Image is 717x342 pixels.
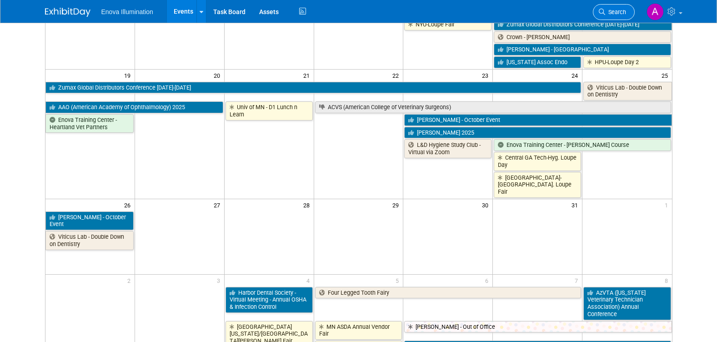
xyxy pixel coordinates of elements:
[101,8,153,15] span: Enova Illumination
[583,82,672,101] a: Viticus Lab - Double Down on Dentistry
[213,199,224,211] span: 27
[45,211,134,230] a: [PERSON_NAME] - October Event
[593,4,635,20] a: Search
[494,152,581,171] a: Central GA Tech-Hyg. Loupe Day
[404,127,671,139] a: [PERSON_NAME] 2025
[226,101,313,120] a: Univ of MN - D1 Lunch n Learn
[481,199,492,211] span: 30
[306,275,314,286] span: 4
[664,199,672,211] span: 1
[574,275,582,286] span: 7
[571,70,582,81] span: 24
[45,114,134,133] a: Enova Training Center - Heartland Vet Partners
[571,199,582,211] span: 31
[391,199,403,211] span: 29
[404,114,672,126] a: [PERSON_NAME] - October Event
[494,19,672,30] a: Zumax Global Distributors Conference [DATE]-[DATE]
[123,70,135,81] span: 19
[216,275,224,286] span: 3
[494,56,581,68] a: [US_STATE] Assoc Endo
[315,287,582,299] a: Four Legged Tooth Fairy
[123,199,135,211] span: 26
[404,321,672,333] a: [PERSON_NAME] - Out of Office
[213,70,224,81] span: 20
[583,56,671,68] a: HPU-Loupe Day 2
[126,275,135,286] span: 2
[583,287,671,320] a: AzVTA ([US_STATE] Veterinary Technician Association) Annual Conference
[395,275,403,286] span: 5
[661,70,672,81] span: 25
[45,82,582,94] a: Zumax Global Distributors Conference [DATE]-[DATE]
[481,70,492,81] span: 23
[494,139,671,151] a: Enova Training Center - [PERSON_NAME] Course
[45,231,134,250] a: Viticus Lab - Double Down on Dentistry
[45,8,90,17] img: ExhibitDay
[494,172,581,198] a: [GEOGRAPHIC_DATA]-[GEOGRAPHIC_DATA]. Loupe Fair
[391,70,403,81] span: 22
[302,199,314,211] span: 28
[45,101,223,113] a: AAO (American Academy of Ophthalmology) 2025
[605,9,626,15] span: Search
[647,3,664,20] img: Andrea Miller
[494,44,671,55] a: [PERSON_NAME] - [GEOGRAPHIC_DATA]
[302,70,314,81] span: 21
[664,275,672,286] span: 8
[315,321,402,340] a: MN ASDA Annual Vendor Fair
[404,139,491,158] a: L&D Hygiene Study Club - Virtual via Zoom
[315,101,671,113] a: ACVS (American College of Veterinary Surgeons)
[404,19,491,30] a: NYU-Loupe Fair
[484,275,492,286] span: 6
[226,287,313,313] a: Harbor Dental Society - Virtual Meeting - Annual OSHA & Infection Control
[494,31,671,43] a: Crown - [PERSON_NAME]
